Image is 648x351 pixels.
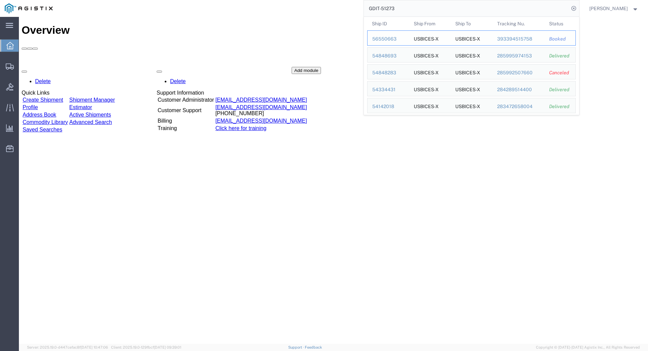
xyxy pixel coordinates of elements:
[138,101,195,107] td: Billing
[196,80,288,86] a: [EMAIL_ADDRESS][DOMAIN_NAME]
[138,87,195,100] td: Customer Support
[413,65,438,79] div: USBICES-X
[372,69,404,76] div: 54848283
[196,101,288,107] a: [EMAIL_ADDRESS][DOMAIN_NAME]
[196,87,288,100] td: [PHONE_NUMBER]
[273,50,302,57] button: Add module
[4,95,37,101] a: Address Book
[196,87,288,93] a: [EMAIL_ADDRESS][DOMAIN_NAME]
[367,17,409,30] th: Ship ID
[50,87,73,93] a: Estimator
[549,52,571,59] div: Delivered
[413,31,438,45] div: USBICES-X
[497,35,540,43] div: 393394515758
[549,103,571,110] div: Delivered
[151,61,167,67] a: Delete
[413,48,438,62] div: USBICES-X
[81,345,108,349] span: [DATE] 10:47:06
[372,35,404,43] div: 56550663
[455,31,480,45] div: USBICES-X
[19,17,648,344] iframe: FS Legacy Container
[138,80,195,86] td: Customer Administrator
[451,17,492,30] th: Ship To
[497,103,540,110] div: 283472658004
[5,3,53,14] img: logo
[549,69,571,76] div: Canceled
[50,95,92,101] a: Active Shipments
[138,73,289,79] div: Support Information
[372,86,404,93] div: 54334431
[4,102,49,108] a: Commodity Library
[497,69,540,76] div: 285992507660
[367,17,579,115] table: Search Results
[372,52,404,59] div: 54848693
[4,110,43,116] a: Saved Searches
[589,4,639,12] button: [PERSON_NAME]
[372,103,404,110] div: 54142018
[154,345,181,349] span: [DATE] 09:39:01
[305,345,322,349] a: Feedback
[50,80,96,86] a: Shipment Manager
[455,48,480,62] div: USBICES-X
[589,5,628,12] span: Stuart Packer
[492,17,544,30] th: Tracking Nu.
[544,17,576,30] th: Status
[455,65,480,79] div: USBICES-X
[497,52,540,59] div: 285995974153
[455,81,480,96] div: USBICES-X
[549,35,571,43] div: Booked
[455,98,480,113] div: USBICES-X
[413,81,438,96] div: USBICES-X
[409,17,451,30] th: Ship From
[27,345,108,349] span: Server: 2025.19.0-d447cefac8f
[364,0,569,17] input: Search for shipment number, reference number
[111,345,181,349] span: Client: 2025.19.0-129fbcf
[497,86,540,93] div: 284289514400
[196,108,247,114] a: Click here for training
[288,345,305,349] a: Support
[50,102,93,108] a: Advanced Search
[4,87,19,93] a: Profile
[536,345,640,350] span: Copyright © [DATE]-[DATE] Agistix Inc., All Rights Reserved
[413,98,438,113] div: USBICES-X
[549,86,571,93] div: Delivered
[138,108,195,115] td: Training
